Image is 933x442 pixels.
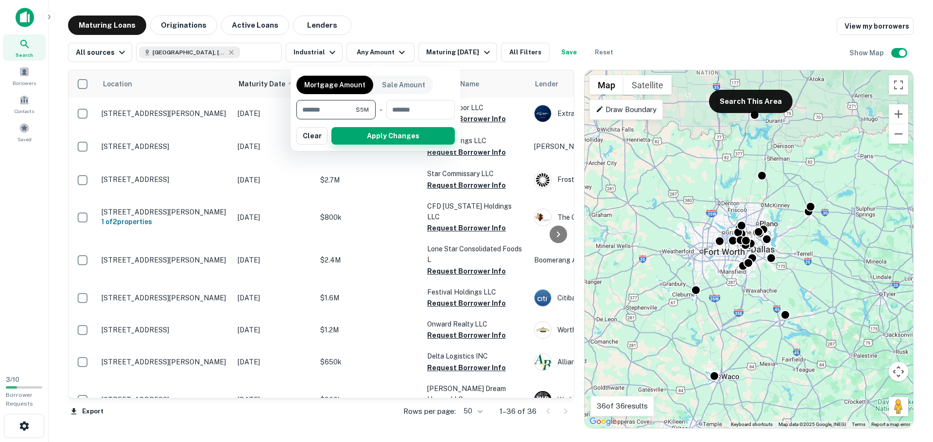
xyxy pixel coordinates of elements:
[380,100,382,119] div: -
[884,364,933,411] iframe: Chat Widget
[382,80,425,90] p: Sale Amount
[356,105,369,114] span: $5M
[331,127,455,145] button: Apply Changes
[296,127,328,145] button: Clear
[304,80,365,90] p: Mortgage Amount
